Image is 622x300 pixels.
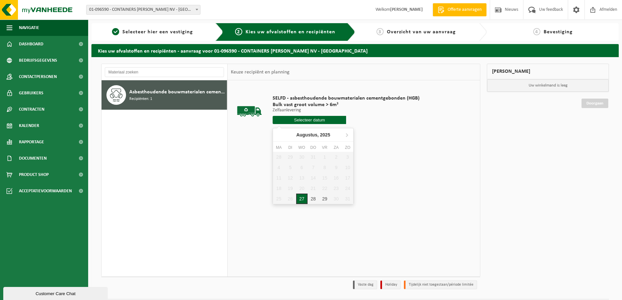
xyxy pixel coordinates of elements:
[380,280,401,289] li: Holiday
[533,28,540,35] span: 4
[102,80,227,110] button: Asbesthoudende bouwmaterialen cementgebonden (hechtgebonden) Recipiënten: 1
[404,280,477,289] li: Tijdelijk niet toegestaan/période limitée
[19,166,49,183] span: Product Shop
[122,29,193,35] span: Selecteer hier een vestiging
[308,144,319,151] div: do
[19,69,57,85] span: Contactpersonen
[91,44,619,57] h2: Kies uw afvalstoffen en recipiënten - aanvraag voor 01-096590 - CONTAINERS [PERSON_NAME] NV - [GE...
[544,29,573,35] span: Bevestiging
[19,85,43,101] span: Gebruikers
[308,194,319,204] div: 28
[3,286,109,300] iframe: chat widget
[294,130,333,140] div: Augustus,
[273,116,346,124] input: Selecteer datum
[390,7,423,12] strong: [PERSON_NAME]
[319,144,330,151] div: vr
[87,5,200,14] span: 01-096590 - CONTAINERS JAN HAECK NV - BRUGGE
[19,134,44,150] span: Rapportage
[296,144,308,151] div: wo
[129,96,152,102] span: Recipiënten: 1
[19,150,47,166] span: Documenten
[433,3,486,16] a: Offerte aanvragen
[273,108,420,113] p: Zelfaanlevering
[284,144,296,151] div: di
[330,144,342,151] div: za
[112,28,119,35] span: 1
[296,194,308,204] div: 27
[342,144,353,151] div: zo
[446,7,483,13] span: Offerte aanvragen
[273,95,420,102] span: SELFD - asbesthoudende bouwmaterialen cementgebonden (HGB)
[95,28,210,36] a: 1Selecteer hier een vestiging
[387,29,456,35] span: Overzicht van uw aanvraag
[86,5,200,15] span: 01-096590 - CONTAINERS JAN HAECK NV - BRUGGE
[19,20,39,36] span: Navigatie
[19,101,44,118] span: Contracten
[19,36,43,52] span: Dashboard
[487,64,609,79] div: [PERSON_NAME]
[376,28,384,35] span: 3
[487,79,609,92] p: Uw winkelmand is leeg
[129,88,225,96] span: Asbesthoudende bouwmaterialen cementgebonden (hechtgebonden)
[353,280,377,289] li: Vaste dag
[273,144,284,151] div: ma
[235,28,242,35] span: 2
[105,67,224,77] input: Materiaal zoeken
[19,118,39,134] span: Kalender
[273,102,420,108] span: Bulk vast groot volume > 6m³
[320,133,330,137] i: 2025
[228,64,293,80] div: Keuze recipiënt en planning
[246,29,335,35] span: Kies uw afvalstoffen en recipiënten
[19,52,57,69] span: Bedrijfsgegevens
[582,99,608,108] a: Doorgaan
[319,194,330,204] div: 29
[19,183,72,199] span: Acceptatievoorwaarden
